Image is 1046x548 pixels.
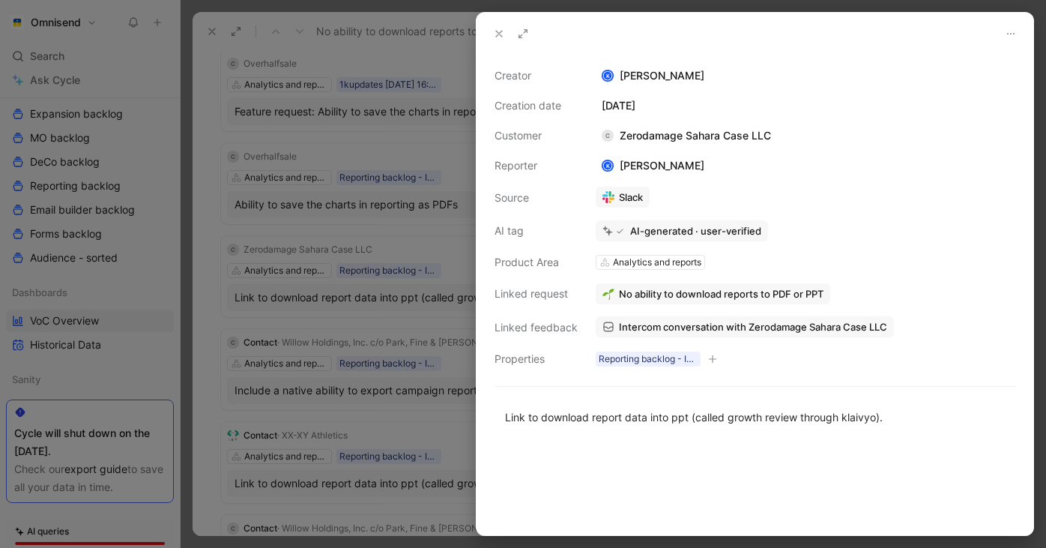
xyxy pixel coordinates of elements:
[495,253,578,271] div: Product Area
[596,157,710,175] div: [PERSON_NAME]
[495,319,578,337] div: Linked feedback
[630,224,761,238] div: AI-generated · user-verified
[495,222,578,240] div: AI tag
[596,127,777,145] div: Zerodamage Sahara Case LLC
[596,316,894,337] a: Intercom conversation with Zerodamage Sahara Case LLC
[603,71,613,81] div: K
[596,283,830,304] button: 🌱No ability to download reports to PDF or PPT
[495,157,578,175] div: Reporter
[596,97,1015,115] div: [DATE]
[495,127,578,145] div: Customer
[596,187,650,208] a: Slack
[495,189,578,207] div: Source
[603,161,613,171] div: K
[613,255,701,270] div: Analytics and reports
[505,409,1005,425] div: Link to download report data into ppt (called growth review through klaivyo).
[495,67,578,85] div: Creator
[602,288,614,300] img: 🌱
[596,67,1015,85] div: [PERSON_NAME]
[619,320,887,334] span: Intercom conversation with Zerodamage Sahara Case LLC
[619,287,823,301] span: No ability to download reports to PDF or PPT
[495,285,578,303] div: Linked request
[599,352,698,367] div: Reporting backlog - Import 4 [DATE] 15:26
[495,350,578,368] div: Properties
[602,130,614,142] div: C
[495,97,578,115] div: Creation date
